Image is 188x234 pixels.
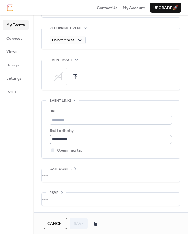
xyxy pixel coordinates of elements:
[3,73,29,83] a: Settings
[6,88,16,95] span: Form
[6,75,21,81] span: Settings
[50,166,72,172] span: Categories
[6,22,25,28] span: My Events
[3,33,29,43] a: Connect
[123,4,145,11] a: My Account
[50,98,72,104] span: Event links
[153,5,178,11] span: Upgrade 🚀
[47,221,64,227] span: Cancel
[150,3,181,13] button: Upgrade🚀
[50,108,171,115] div: URL
[123,5,145,11] span: My Account
[6,49,17,55] span: Views
[42,193,180,206] div: •••
[50,25,82,31] span: Recurring event
[50,68,67,85] div: ;
[6,35,22,42] span: Connect
[52,37,74,44] span: Do not repeat
[97,4,118,11] a: Contact Us
[3,20,29,30] a: My Events
[3,46,29,56] a: Views
[50,128,171,134] div: Text to display
[97,5,118,11] span: Contact Us
[57,148,83,154] span: Open in new tab
[42,169,180,182] div: •••
[50,57,73,63] span: Event image
[50,190,59,196] span: RSVP
[7,4,13,11] img: logo
[3,60,29,70] a: Design
[6,62,19,68] span: Design
[3,86,29,96] a: Form
[44,218,67,229] button: Cancel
